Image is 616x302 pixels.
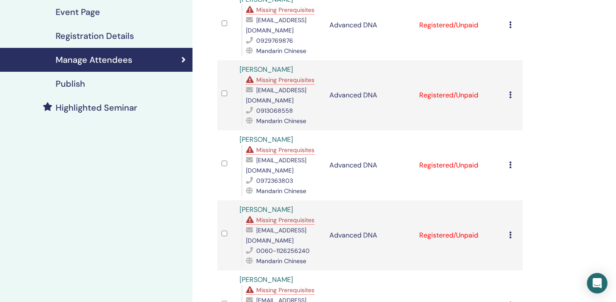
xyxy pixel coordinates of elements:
[246,156,306,174] span: [EMAIL_ADDRESS][DOMAIN_NAME]
[246,86,306,104] span: [EMAIL_ADDRESS][DOMAIN_NAME]
[246,16,306,34] span: [EMAIL_ADDRESS][DOMAIN_NAME]
[246,226,306,244] span: [EMAIL_ADDRESS][DOMAIN_NAME]
[56,79,85,89] h4: Publish
[325,60,415,130] td: Advanced DNA
[587,273,607,293] div: Open Intercom Messenger
[256,286,314,294] span: Missing Prerequisites
[256,187,306,195] span: Mandarin Chinese
[56,31,134,41] h4: Registration Details
[256,6,314,14] span: Missing Prerequisites
[256,216,314,224] span: Missing Prerequisites
[256,47,306,55] span: Mandarin Chinese
[240,275,293,284] a: [PERSON_NAME]
[325,200,415,270] td: Advanced DNA
[56,103,137,113] h4: Highlighted Seminar
[256,247,310,255] span: 0060-1126256240
[56,55,132,65] h4: Manage Attendees
[256,177,293,185] span: 0972363803
[240,135,293,144] a: [PERSON_NAME]
[240,65,293,74] a: [PERSON_NAME]
[256,146,314,154] span: Missing Prerequisites
[256,76,314,84] span: Missing Prerequisites
[256,257,306,265] span: Mandarin Chinese
[325,130,415,200] td: Advanced DNA
[56,7,100,17] h4: Event Page
[256,37,293,44] span: 0929769876
[256,107,293,114] span: 0913068558
[240,205,293,214] a: [PERSON_NAME]
[256,117,306,125] span: Mandarin Chinese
